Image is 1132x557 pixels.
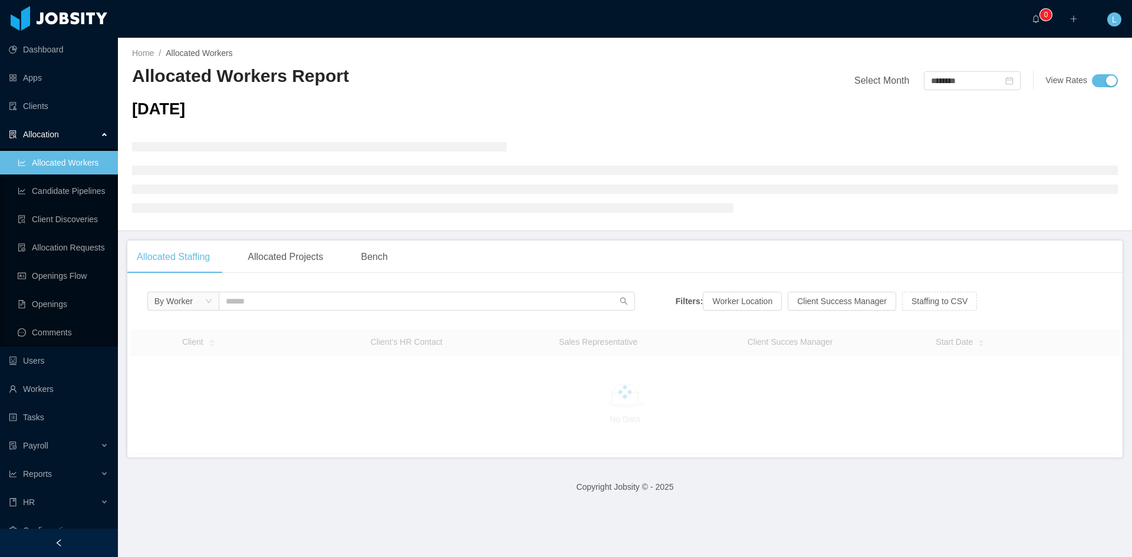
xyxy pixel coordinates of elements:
span: Payroll [23,441,48,450]
i: icon: calendar [1005,77,1013,85]
sup: 0 [1040,9,1052,21]
span: Reports [23,469,52,479]
a: icon: robotUsers [9,349,108,373]
i: icon: file-protect [9,441,17,450]
i: icon: bell [1032,15,1040,23]
a: icon: file-textOpenings [18,292,108,316]
span: [DATE] [132,100,185,118]
button: Staffing to CSV [902,292,977,311]
footer: Copyright Jobsity © - 2025 [118,467,1132,507]
a: icon: line-chartCandidate Pipelines [18,179,108,203]
span: View Rates [1045,75,1087,85]
span: / [159,48,161,58]
span: HR [23,497,35,507]
span: Configuration [23,526,72,535]
span: Allocation [23,130,59,139]
i: icon: down [205,298,212,306]
a: icon: userWorkers [9,377,108,401]
strong: Filters: [676,296,703,306]
a: icon: pie-chartDashboard [9,38,108,61]
a: icon: messageComments [18,321,108,344]
span: L [1112,12,1117,27]
i: icon: book [9,498,17,506]
div: Allocated Staffing [127,240,219,273]
span: Allocated Workers [166,48,232,58]
button: Worker Location [703,292,782,311]
span: Select Month [854,75,909,85]
h2: Allocated Workers Report [132,64,625,88]
i: icon: line-chart [9,470,17,478]
a: Home [132,48,154,58]
a: icon: line-chartAllocated Workers [18,151,108,174]
i: icon: search [620,297,628,305]
a: icon: idcardOpenings Flow [18,264,108,288]
div: Allocated Projects [238,240,333,273]
i: icon: plus [1070,15,1078,23]
div: By Worker [154,292,193,310]
a: icon: file-searchClient Discoveries [18,207,108,231]
a: icon: appstoreApps [9,66,108,90]
i: icon: solution [9,130,17,139]
a: icon: auditClients [9,94,108,118]
div: Bench [351,240,397,273]
a: icon: profileTasks [9,406,108,429]
a: icon: file-doneAllocation Requests [18,236,108,259]
button: Client Success Manager [788,292,896,311]
i: icon: setting [9,526,17,535]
